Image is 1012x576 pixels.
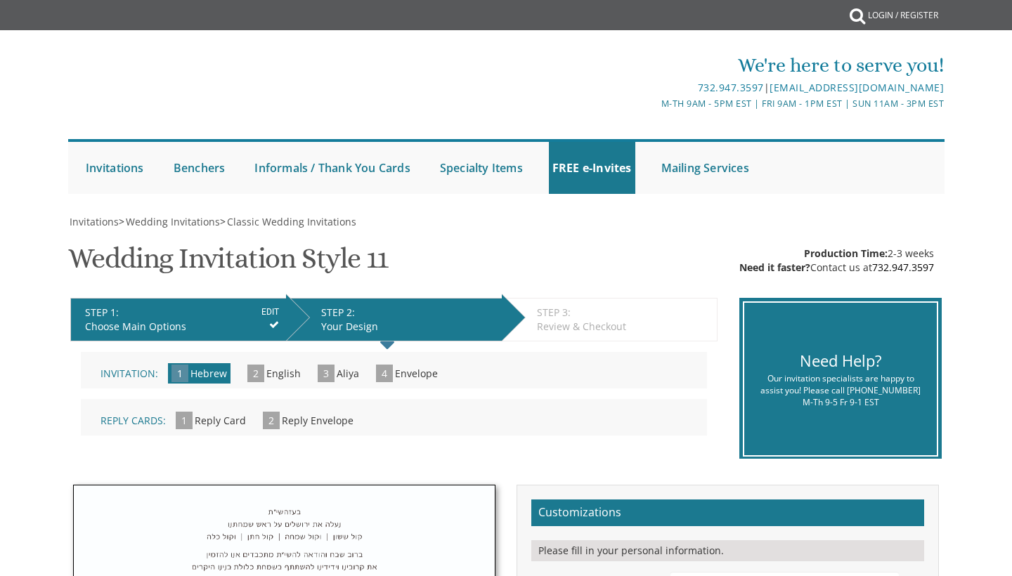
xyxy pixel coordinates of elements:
span: Invitations [70,215,119,228]
a: FREE e-Invites [549,142,635,194]
span: Reply Card [195,414,246,427]
span: 3 [318,365,335,382]
span: 1 [171,365,188,382]
span: Envelope [395,367,438,380]
span: Wedding Invitations [126,215,220,228]
span: Invitation: [100,367,158,380]
div: Your Design [321,320,495,334]
a: [EMAIL_ADDRESS][DOMAIN_NAME] [770,81,944,94]
div: STEP 2: [321,306,495,320]
input: EDIT [261,306,279,318]
div: | [361,79,944,96]
a: Mailing Services [658,142,753,194]
a: Wedding Invitations [124,215,220,228]
div: Our invitation specialists are happy to assist you! Please call [PHONE_NUMBER] M-Th 9-5 Fr 9-1 EST [755,372,926,408]
span: 2 [263,412,280,429]
h2: Customizations [531,499,924,526]
span: Reply Cards: [100,414,166,427]
div: Review & Checkout [537,320,710,334]
a: Classic Wedding Invitations [226,215,356,228]
a: 732.947.3597 [698,81,764,94]
div: Need Help? [755,350,926,372]
span: > [220,215,356,228]
div: 2-3 weeks Contact us at [739,247,934,275]
span: > [119,215,220,228]
span: Hebrew [190,367,227,380]
a: 732.947.3597 [872,261,934,274]
a: Informals / Thank You Cards [251,142,413,194]
span: Production Time: [804,247,888,260]
div: Choose Main Options [85,320,279,334]
span: Aliya [337,367,359,380]
div: M-Th 9am - 5pm EST | Fri 9am - 1pm EST | Sun 11am - 3pm EST [361,96,944,111]
a: Benchers [170,142,229,194]
span: Classic Wedding Invitations [227,215,356,228]
a: Specialty Items [436,142,526,194]
span: English [266,367,301,380]
h1: Wedding Invitation Style 11 [68,243,389,284]
div: Please fill in your personal information. [531,540,924,561]
a: Invitations [82,142,148,194]
div: We're here to serve you! [361,51,944,79]
span: 1 [176,412,193,429]
div: STEP 3: [537,306,710,320]
span: Need it faster? [739,261,810,274]
div: STEP 1: [85,306,279,320]
a: Invitations [68,215,119,228]
span: Reply Envelope [282,414,353,427]
span: 2 [247,365,264,382]
span: 4 [376,365,393,382]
